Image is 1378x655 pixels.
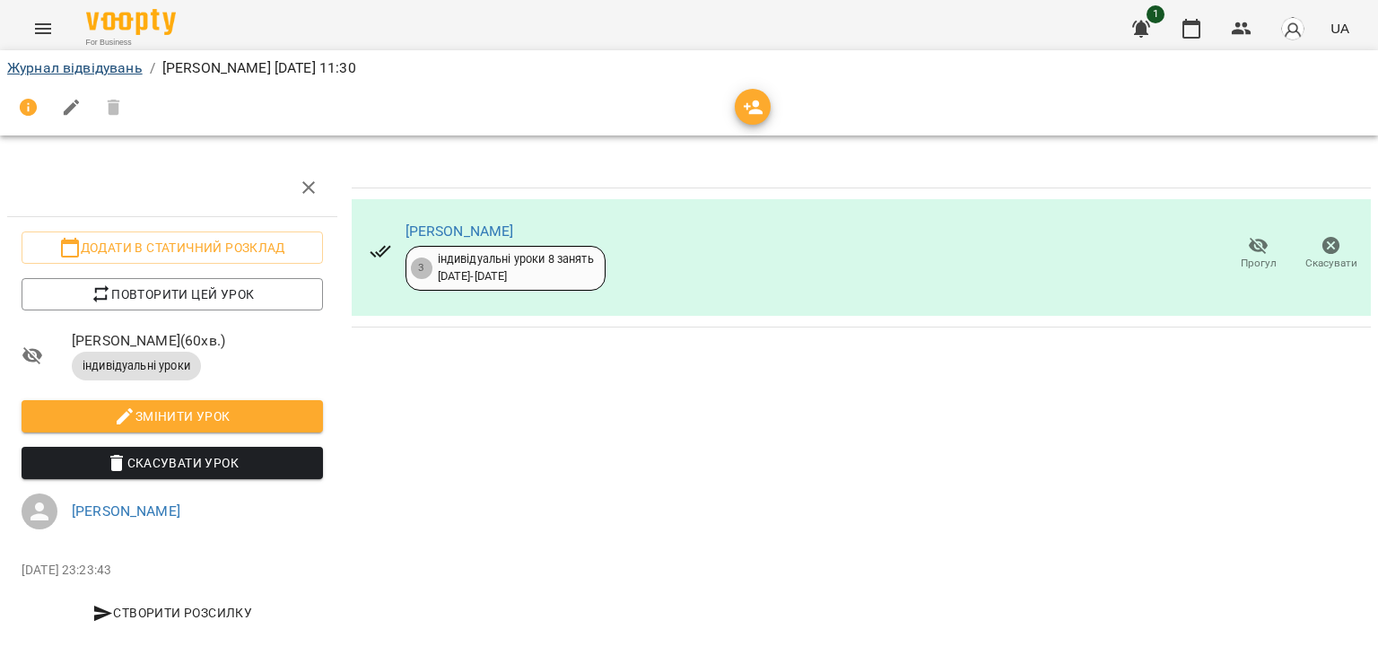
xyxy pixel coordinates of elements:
span: 1 [1147,5,1164,23]
a: Журнал відвідувань [7,59,143,76]
button: Повторити цей урок [22,278,323,310]
span: Повторити цей урок [36,284,309,305]
span: For Business [86,37,176,48]
button: Змінити урок [22,400,323,432]
button: Скасувати Урок [22,447,323,479]
button: Прогул [1222,229,1295,279]
span: [PERSON_NAME] ( 60 хв. ) [72,330,323,352]
span: Створити розсилку [29,602,316,624]
div: індивідуальні уроки 8 занять [DATE] - [DATE] [438,251,594,284]
img: Voopty Logo [86,9,176,35]
button: UA [1323,12,1356,45]
nav: breadcrumb [7,57,1371,79]
span: Скасувати Урок [36,452,309,474]
span: Додати в статичний розклад [36,237,309,258]
p: [PERSON_NAME] [DATE] 11:30 [162,57,356,79]
a: [PERSON_NAME] [406,223,514,240]
button: Скасувати [1295,229,1367,279]
span: Скасувати [1305,256,1357,271]
li: / [150,57,155,79]
button: Додати в статичний розклад [22,231,323,264]
span: Змінити урок [36,406,309,427]
a: [PERSON_NAME] [72,502,180,520]
p: [DATE] 23:23:43 [22,562,323,580]
img: avatar_s.png [1280,16,1305,41]
button: Створити розсилку [22,597,323,629]
button: Menu [22,7,65,50]
span: Прогул [1241,256,1277,271]
span: UA [1330,19,1349,38]
div: 3 [411,258,432,279]
span: індивідуальні уроки [72,358,201,374]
